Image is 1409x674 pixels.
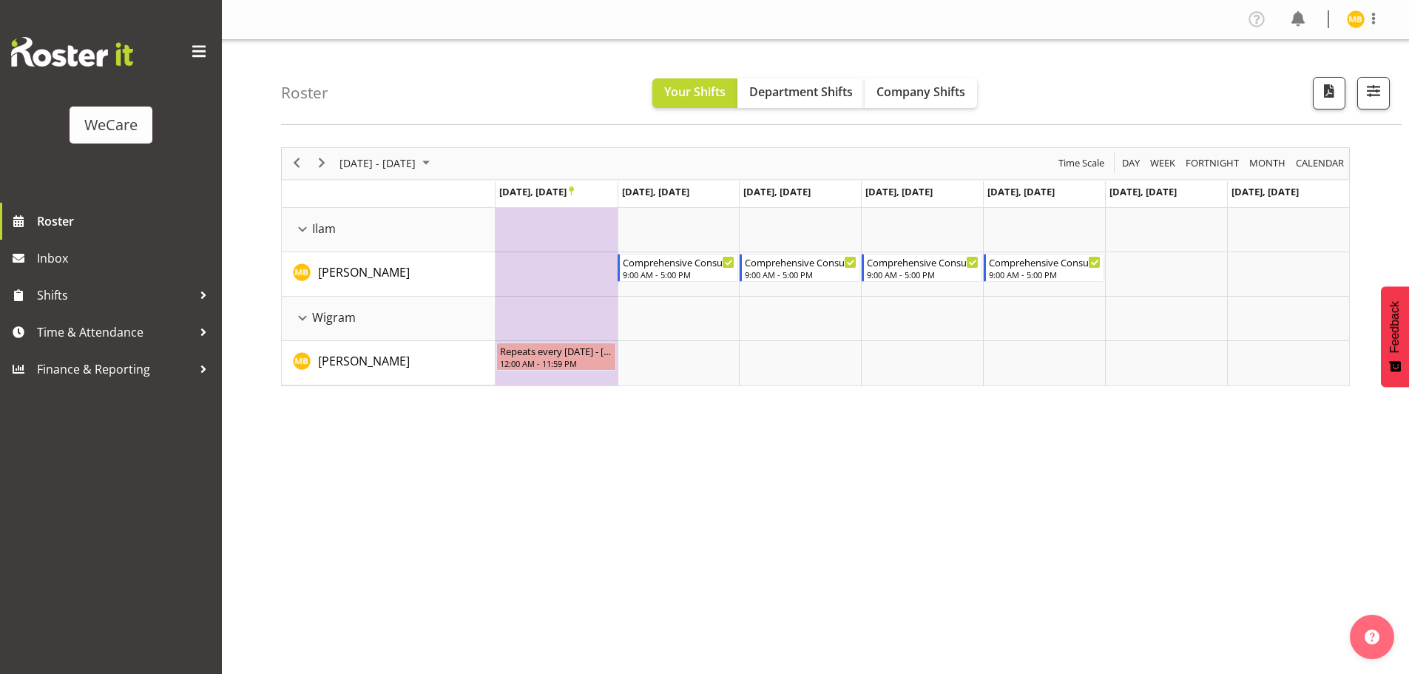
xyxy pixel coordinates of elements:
div: Timeline Week of October 31, 2025 [281,147,1350,386]
span: [DATE], [DATE] [499,185,574,198]
span: Time & Attendance [37,321,192,343]
span: [DATE] - [DATE] [338,154,417,172]
button: Your Shifts [652,78,737,108]
div: 9:00 AM - 5:00 PM [867,269,979,280]
div: Repeats every [DATE] - [PERSON_NAME] [500,343,613,358]
span: Week [1149,154,1177,172]
button: October 2025 [337,154,436,172]
span: [PERSON_NAME] [318,264,410,280]
div: 9:00 AM - 5:00 PM [989,269,1101,280]
span: Shifts [37,284,192,306]
span: [DATE], [DATE] [622,185,689,198]
button: Timeline Week [1148,154,1178,172]
span: Department Shifts [749,84,853,100]
button: Timeline Day [1120,154,1143,172]
span: Month [1248,154,1287,172]
div: next period [309,148,334,179]
button: Fortnight [1183,154,1242,172]
div: Matthew Brewer"s event - Comprehensive Consult Begin From Thursday, October 30, 2025 at 9:00:00 A... [862,254,982,282]
span: Feedback [1388,301,1402,353]
div: Matthew Brewer"s event - Repeats every monday - Matthew Brewer Begin From Monday, October 27, 202... [496,343,617,371]
button: Next [312,154,332,172]
span: Your Shifts [664,84,726,100]
div: 12:00 AM - 11:59 PM [500,357,613,369]
div: previous period [284,148,309,179]
div: 9:00 AM - 5:00 PM [623,269,734,280]
span: Fortnight [1184,154,1240,172]
img: Rosterit website logo [11,37,133,67]
div: Oct 27 - Nov 02, 2025 [334,148,439,179]
span: calendar [1294,154,1345,172]
button: Month [1294,154,1347,172]
span: Ilam [312,220,336,237]
img: matthew-brewer11790.jpg [1347,10,1365,28]
button: Previous [287,154,307,172]
div: Matthew Brewer"s event - Comprehensive Consult Begin From Friday, October 31, 2025 at 9:00:00 AM ... [984,254,1104,282]
div: Comprehensive Consult [867,255,979,269]
a: [PERSON_NAME] [318,352,410,370]
table: Timeline Week of October 31, 2025 [496,208,1349,385]
span: Roster [37,210,214,232]
button: Download a PDF of the roster according to the set date range. [1313,77,1345,109]
button: Feedback - Show survey [1381,286,1409,387]
td: Matthew Brewer resource [282,252,496,297]
span: [DATE], [DATE] [1109,185,1177,198]
td: Ilam resource [282,208,496,252]
button: Timeline Month [1247,154,1288,172]
span: Company Shifts [876,84,965,100]
span: Inbox [37,247,214,269]
span: Time Scale [1057,154,1106,172]
span: [DATE], [DATE] [865,185,933,198]
button: Department Shifts [737,78,865,108]
button: Filter Shifts [1357,77,1390,109]
div: Matthew Brewer"s event - Comprehensive Consult Begin From Tuesday, October 28, 2025 at 9:00:00 AM... [618,254,738,282]
span: Finance & Reporting [37,358,192,380]
div: Matthew Brewer"s event - Comprehensive Consult Begin From Wednesday, October 29, 2025 at 9:00:00 ... [740,254,860,282]
button: Company Shifts [865,78,977,108]
a: [PERSON_NAME] [318,263,410,281]
img: help-xxl-2.png [1365,630,1379,644]
button: Time Scale [1056,154,1107,172]
span: [PERSON_NAME] [318,353,410,369]
div: Comprehensive Consult [989,255,1101,269]
span: [DATE], [DATE] [987,185,1055,198]
div: 9:00 AM - 5:00 PM [745,269,856,280]
td: Matthew Brewer resource [282,341,496,385]
td: Wigram resource [282,297,496,341]
div: Comprehensive Consult [623,255,734,269]
div: WeCare [84,114,138,136]
span: [DATE], [DATE] [743,185,811,198]
span: Wigram [312,309,356,326]
span: [DATE], [DATE] [1231,185,1299,198]
span: Day [1121,154,1141,172]
h4: Roster [281,84,328,101]
div: Comprehensive Consult [745,255,856,269]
